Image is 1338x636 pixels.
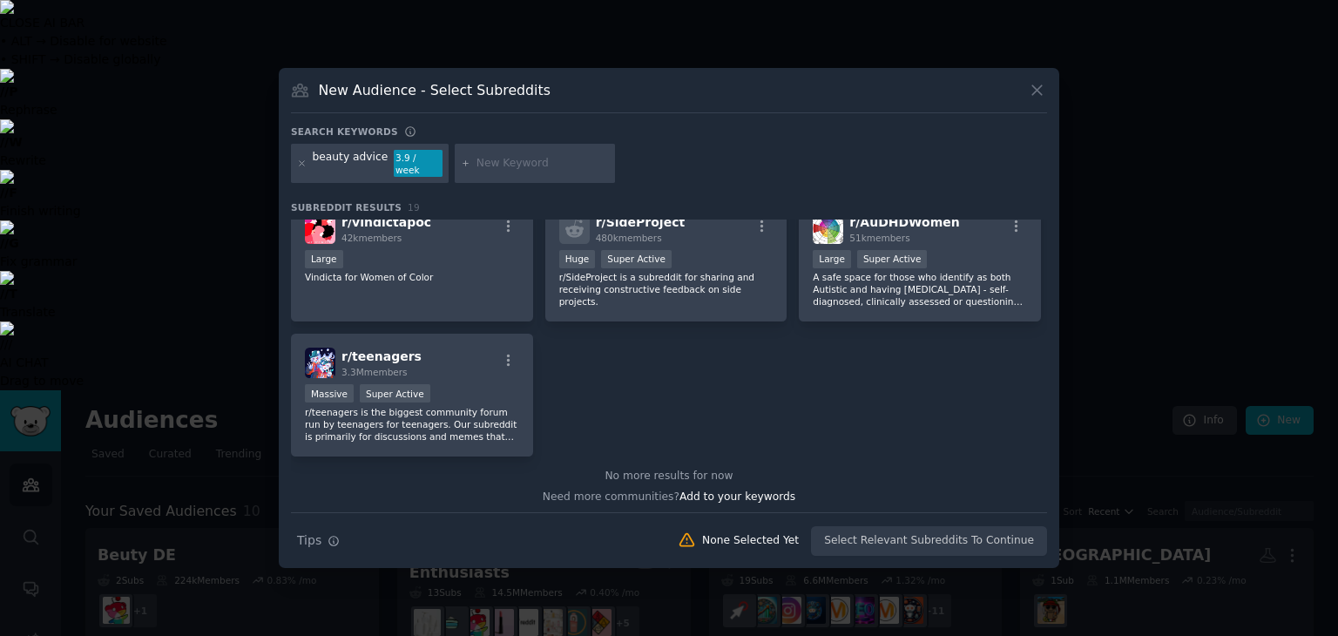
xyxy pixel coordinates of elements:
div: Need more communities? [291,484,1047,505]
span: Tips [297,531,321,550]
div: Massive [305,384,354,403]
span: Add to your keywords [679,491,795,503]
p: r/teenagers is the biggest community forum run by teenagers for teenagers. Our subreddit is prima... [305,406,519,443]
button: Tips [291,525,346,556]
div: None Selected Yet [702,533,799,549]
div: No more results for now [291,469,1047,484]
div: Super Active [360,384,430,403]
